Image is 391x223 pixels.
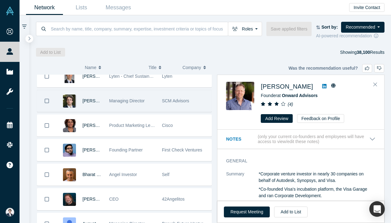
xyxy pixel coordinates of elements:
[85,61,142,74] button: Name
[37,90,56,112] button: Bookmark
[261,93,318,98] span: Founder at
[162,197,184,202] span: 42Angelitos
[226,136,256,142] h3: Notes
[109,172,137,177] span: Angel Investor
[109,98,144,103] span: Managing Director
[258,134,369,145] p: (only your current co-founders and employees will have access to view/edit these notes)
[288,64,384,72] div: Was the recommendation useful?
[82,123,118,128] a: [PERSON_NAME]
[297,114,344,123] button: Feedback on Profile
[357,50,370,55] strong: 38,100
[162,74,172,79] span: Lyten
[288,102,293,107] i: ( 4 )
[183,61,201,74] span: Company
[183,61,210,74] button: Company
[50,21,228,36] input: Search by name, title, company, summary, expertise, investment criteria or topics of focus
[149,61,176,74] button: Title
[109,123,314,128] span: Product Marketing Leader | Vertical Go-to-market Strategy | Enterprise AI - Cloud, Mobile, Big Da...
[63,168,76,181] img: Bharat Shyam's Profile Image
[82,172,110,177] a: Bharat Shyam
[226,82,254,110] img: Josh Ewing's Profile Image
[37,66,56,87] button: Bookmark
[82,147,118,152] a: [PERSON_NAME]
[259,186,375,199] p: *Co-founded Visa's incubation platform, the Visa Garage and ran Corporate Development.
[63,0,100,15] a: Lists
[37,164,56,185] button: Bookmark
[63,144,76,157] img: Ali Jamal's Profile Image
[149,61,157,74] span: Title
[6,208,14,216] img: Eisuke Shimizu's Account
[63,70,76,83] img: Keith Norman's Profile Image
[224,207,270,217] button: Request Meeting
[37,115,56,136] button: Bookmark
[274,207,308,217] button: Add to List
[349,3,384,12] button: Invite Contact
[357,50,384,55] span: Results
[36,48,65,57] button: Add to List
[162,123,173,128] span: Cisco
[100,0,137,15] a: Messages
[82,197,118,202] a: [PERSON_NAME]
[371,80,380,90] button: Close
[109,147,143,152] span: Founding Partner
[266,22,312,36] button: Save applied filters
[63,95,76,108] img: Georgi Katanov's Profile Image
[26,0,63,15] a: Network
[162,147,202,152] span: First Check Ventures
[37,188,56,210] button: Bookmark
[340,48,384,57] div: Showing
[85,61,96,74] span: Name
[261,114,293,123] button: Add Review
[82,98,118,103] a: [PERSON_NAME]
[109,74,174,79] span: Lyten - Chief Sustainability Officer
[341,22,384,33] button: Recommended
[37,139,56,161] button: Bookmark
[228,22,262,36] button: Roles
[6,7,14,15] img: Alchemist Vault Logo
[282,93,318,98] a: Onward Advisors
[162,172,169,177] span: Self
[316,33,384,39] div: AI-powered recommendation
[63,119,76,132] img: Savita Kini's Profile Image
[261,83,313,90] a: [PERSON_NAME]
[322,25,338,30] strong: Sort by:
[82,74,118,79] a: [PERSON_NAME]
[226,134,375,145] button: Notes (only your current co-founders and employees will have access to view/edit these notes)
[226,158,367,164] h3: General
[109,197,118,202] span: CEO
[162,98,189,103] span: SCM Advisors
[259,171,375,184] p: *Corporate venture investor in nearly 30 companies on behalf of Autodesk, Synopsys, and Visa.
[63,193,76,206] img: Chris H. Leeb's Profile Image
